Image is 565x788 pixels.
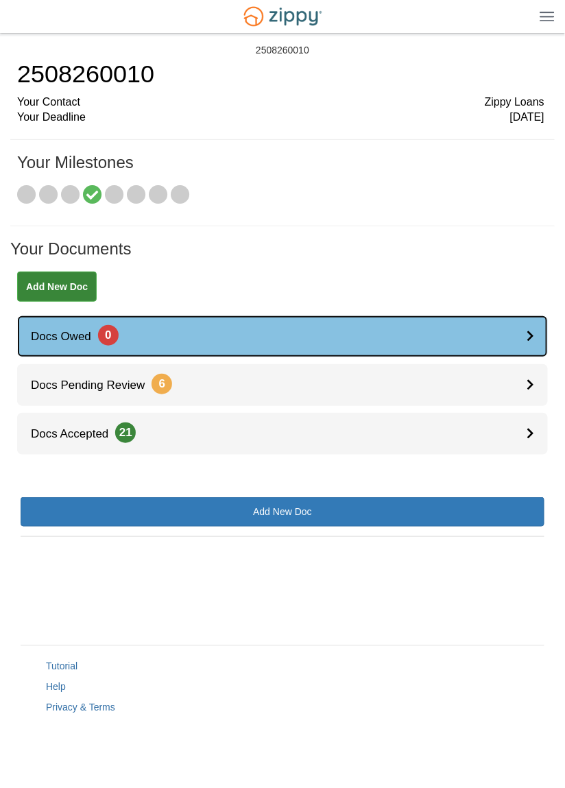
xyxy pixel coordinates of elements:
[46,702,115,713] a: Privacy & Terms
[17,272,97,302] a: Add New Doc
[540,11,555,21] img: Mobile Dropdown Menu
[17,154,544,185] h1: Your Milestones
[17,110,544,126] div: Your Deadline
[485,95,544,110] span: Zippy Loans
[17,427,136,440] span: Docs Accepted
[17,364,548,406] a: Docs Pending Review6
[17,315,548,357] a: Docs Owed0
[152,374,172,394] span: 6
[10,240,555,272] h1: Your Documents
[510,110,544,126] span: [DATE]
[98,325,119,346] span: 0
[17,330,119,343] span: Docs Owed
[256,45,309,56] div: 2508260010
[46,661,77,672] a: Tutorial
[17,95,544,110] div: Your Contact
[17,413,548,455] a: Docs Accepted21
[17,60,544,88] h1: 2508260010
[46,682,66,693] a: Help
[17,379,172,392] span: Docs Pending Review
[21,497,544,527] a: Add New Doc
[115,422,136,443] span: 21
